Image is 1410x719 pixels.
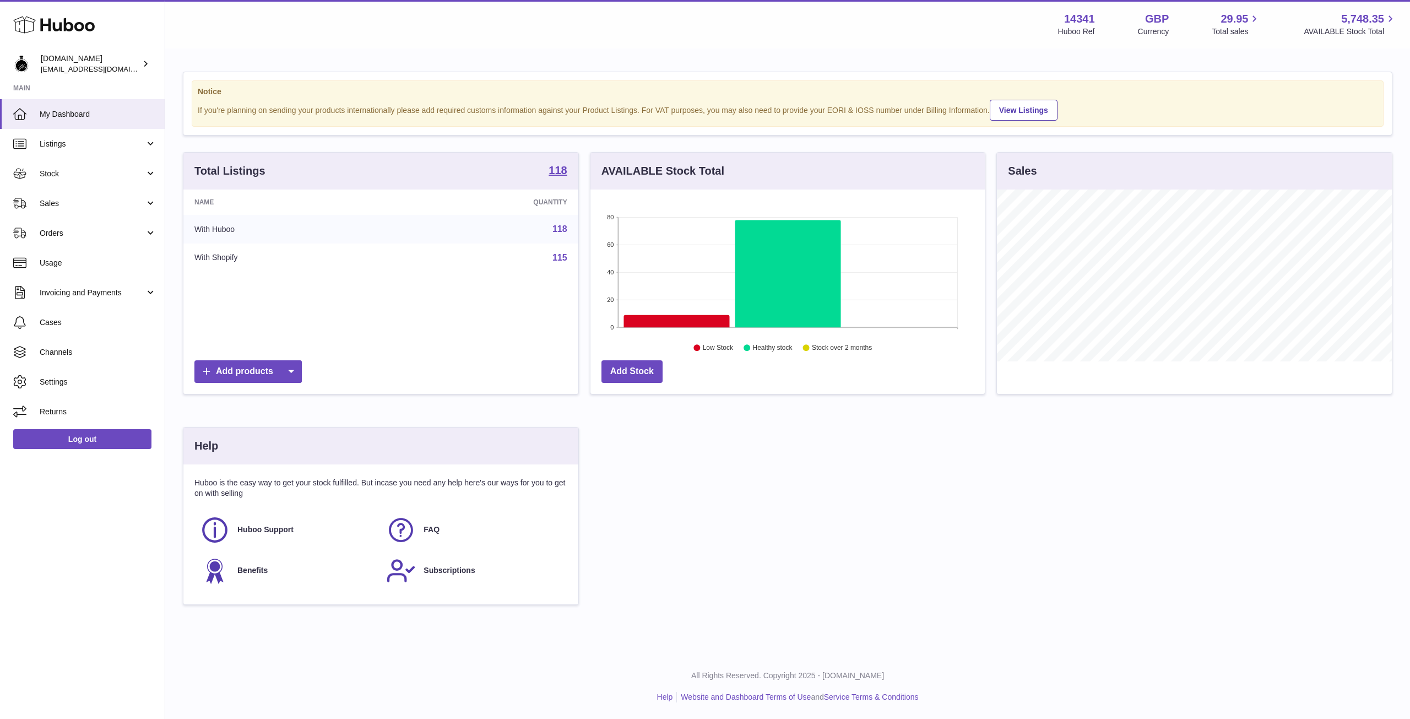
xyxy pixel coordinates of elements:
td: With Huboo [183,215,396,244]
span: Stock [40,169,145,179]
span: Invoicing and Payments [40,288,145,298]
a: Help [657,693,673,701]
span: Benefits [237,565,268,576]
a: Benefits [200,556,375,586]
a: View Listings [990,100,1057,121]
span: Huboo Support [237,525,294,535]
a: 29.95 Total sales [1212,12,1261,37]
h3: Help [194,439,218,453]
a: Huboo Support [200,515,375,545]
a: Subscriptions [386,556,561,586]
th: Name [183,190,396,215]
a: 118 [552,224,567,234]
th: Quantity [396,190,578,215]
text: Low Stock [703,344,734,352]
a: 5,748.35 AVAILABLE Stock Total [1304,12,1397,37]
text: 0 [610,324,614,331]
span: Usage [40,258,156,268]
text: Stock over 2 months [812,344,872,352]
text: 20 [607,296,614,303]
span: FAQ [424,525,440,535]
div: If you're planning on sending your products internationally please add required customs informati... [198,98,1378,121]
td: With Shopify [183,244,396,272]
span: Sales [40,198,145,209]
strong: 118 [549,165,567,176]
p: Huboo is the easy way to get your stock fulfilled. But incase you need any help here's our ways f... [194,478,567,499]
text: 60 [607,241,614,248]
a: Website and Dashboard Terms of Use [681,693,811,701]
span: Listings [40,139,145,149]
text: 80 [607,214,614,220]
li: and [677,692,918,702]
span: Channels [40,347,156,358]
h3: AVAILABLE Stock Total [601,164,724,179]
p: All Rights Reserved. Copyright 2025 - [DOMAIN_NAME] [174,671,1401,681]
span: Settings [40,377,156,387]
a: 115 [552,253,567,262]
h3: Sales [1008,164,1037,179]
span: My Dashboard [40,109,156,120]
div: [DOMAIN_NAME] [41,53,140,74]
a: Add Stock [601,360,663,383]
text: 40 [607,269,614,275]
strong: 14341 [1064,12,1095,26]
a: Service Terms & Conditions [824,693,919,701]
span: [EMAIL_ADDRESS][DOMAIN_NAME] [41,64,162,73]
a: Log out [13,429,151,449]
div: Currency [1138,26,1169,37]
span: AVAILABLE Stock Total [1304,26,1397,37]
div: Huboo Ref [1058,26,1095,37]
a: FAQ [386,515,561,545]
span: Returns [40,407,156,417]
span: Total sales [1212,26,1261,37]
a: 118 [549,165,567,178]
span: 5,748.35 [1341,12,1384,26]
a: Add products [194,360,302,383]
img: theperfumesampler@gmail.com [13,56,30,72]
text: Healthy stock [752,344,793,352]
span: Subscriptions [424,565,475,576]
strong: Notice [198,87,1378,97]
span: 29.95 [1221,12,1248,26]
h3: Total Listings [194,164,265,179]
span: Orders [40,228,145,239]
span: Cases [40,317,156,328]
strong: GBP [1145,12,1169,26]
